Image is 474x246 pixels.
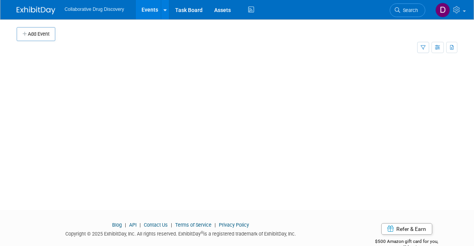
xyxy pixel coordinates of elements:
[129,222,136,228] a: API
[112,222,122,228] a: Blog
[169,222,174,228] span: |
[201,231,203,235] sup: ®
[17,7,55,14] img: ExhibitDay
[144,222,168,228] a: Contact Us
[400,7,418,13] span: Search
[65,7,124,12] span: Collaborative Drug Discovery
[213,222,218,228] span: |
[17,27,55,41] button: Add Event
[219,222,249,228] a: Privacy Policy
[138,222,143,228] span: |
[435,3,450,17] img: Daniel Castro
[175,222,211,228] a: Terms of Service
[17,229,344,237] div: Copyright © 2025 ExhibitDay, Inc. All rights reserved. ExhibitDay is a registered trademark of Ex...
[381,223,432,235] a: Refer & Earn
[390,3,425,17] a: Search
[123,222,128,228] span: |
